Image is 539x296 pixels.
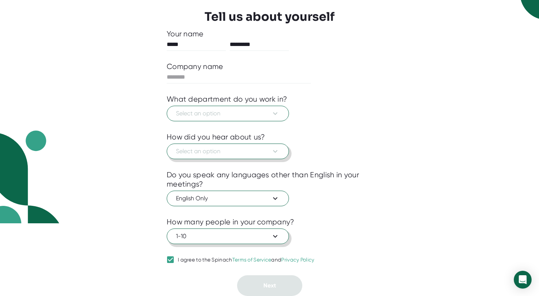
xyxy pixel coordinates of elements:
[167,62,223,71] div: Company name
[167,191,289,206] button: English Only
[167,132,265,142] div: How did you hear about us?
[167,144,289,159] button: Select an option
[176,194,280,203] span: English Only
[263,282,276,289] span: Next
[167,170,372,189] div: Do you speak any languages other than English in your meetings?
[514,271,532,289] div: Open Intercom Messenger
[281,257,314,263] a: Privacy Policy
[176,109,280,118] span: Select an option
[176,147,280,156] span: Select an option
[176,232,280,241] span: 1-10
[167,217,295,227] div: How many people in your company?
[204,10,335,24] h3: Tell us about yourself
[167,106,289,121] button: Select an option
[237,275,302,296] button: Next
[167,29,372,39] div: Your name
[167,228,289,244] button: 1-10
[232,257,272,263] a: Terms of Service
[167,95,287,104] div: What department do you work in?
[178,257,315,263] div: I agree to the Spinach and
